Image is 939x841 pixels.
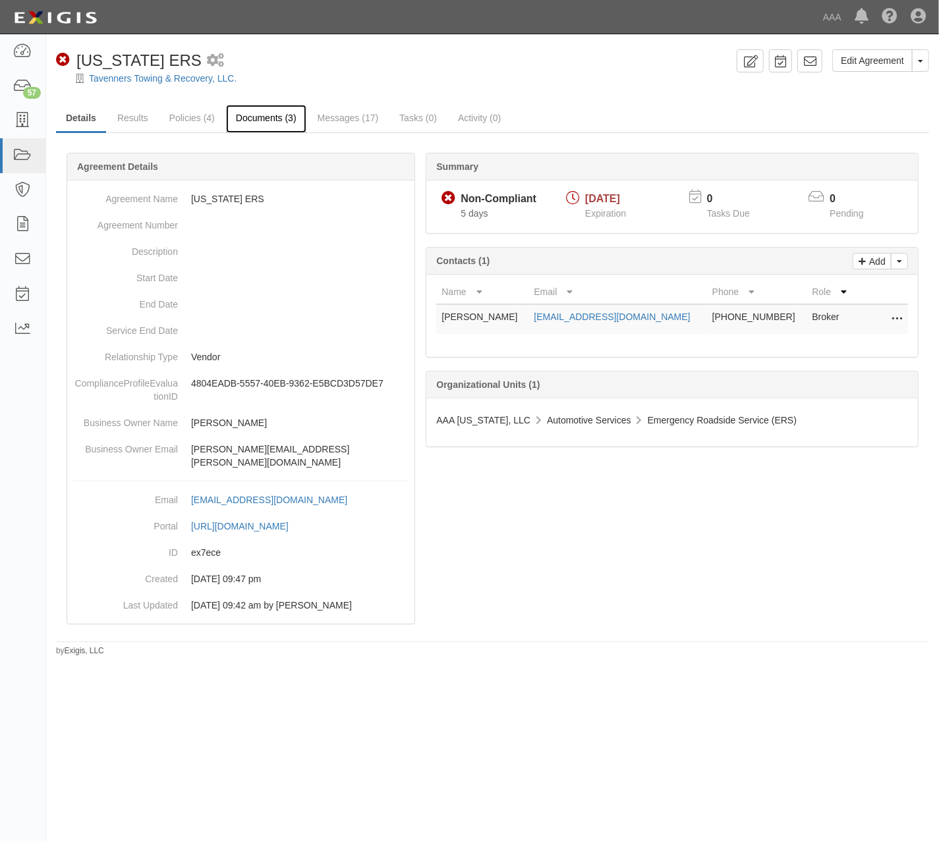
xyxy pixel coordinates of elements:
dd: [US_STATE] ERS [72,186,409,212]
i: Help Center - Complianz [882,9,897,25]
th: Name [436,280,528,304]
dt: Relationship Type [72,344,178,364]
dt: Start Date [72,265,178,285]
dt: Business Owner Name [72,410,178,429]
b: Organizational Units (1) [436,379,540,390]
p: [PERSON_NAME] [191,416,409,429]
a: [EMAIL_ADDRESS][DOMAIN_NAME] [191,495,362,505]
a: [EMAIL_ADDRESS][DOMAIN_NAME] [534,312,690,322]
a: Exigis, LLC [65,646,104,655]
a: Add [853,253,892,269]
p: 0 [830,192,880,207]
div: [EMAIL_ADDRESS][DOMAIN_NAME] [191,493,347,506]
i: Non-Compliant [56,53,70,67]
dt: Business Owner Email [72,436,178,456]
i: Non-Compliant [441,192,455,205]
a: Tasks (0) [389,105,447,131]
i: 1 scheduled workflow [207,54,224,68]
dd: [DATE] 09:47 pm [72,566,409,592]
dt: Portal [72,513,178,533]
a: Edit Agreement [832,49,913,72]
b: Summary [436,161,478,172]
p: 0 [707,192,766,207]
dt: ComplianceProfileEvaluationID [72,370,178,403]
td: [PHONE_NUMBER] [707,304,807,334]
dt: End Date [72,291,178,311]
a: AAA [816,4,848,30]
dd: Vendor [72,344,409,370]
dd: ex7ece [72,539,409,566]
p: 4804EADB-5557-40EB-9362-E5BCD3D57DE7 [191,377,409,390]
span: Tasks Due [707,208,750,219]
div: Non-Compliant [461,192,536,207]
dt: Description [72,238,178,258]
dt: ID [72,539,178,559]
dt: Service End Date [72,317,178,337]
span: Pending [830,208,863,219]
b: Contacts (1) [436,256,490,266]
a: Activity (0) [448,105,511,131]
dd: [DATE] 09:42 am by [PERSON_NAME] [72,592,409,618]
a: Results [107,105,158,131]
div: 57 [23,87,41,99]
span: [US_STATE] ERS [76,51,202,69]
dt: Agreement Number [72,212,178,232]
td: [PERSON_NAME] [436,304,528,334]
span: Expiration [585,208,626,219]
span: Since 09/14/2025 [461,208,488,219]
a: Tavenners Towing & Recovery, LLC. [89,73,237,84]
p: Add [866,254,886,269]
dt: Created [72,566,178,585]
span: [DATE] [585,193,620,204]
span: Automotive Services [547,415,631,425]
img: logo-5460c22ac91f19d4615b14bd174203de0afe785f0fc80cf4dbbc73dc1793850b.png [10,6,101,30]
th: Phone [707,280,807,304]
small: by [56,645,104,657]
div: New Mexico ERS [56,49,202,72]
th: Email [528,280,706,304]
span: AAA [US_STATE], LLC [436,415,530,425]
dt: Last Updated [72,592,178,612]
dt: Email [72,487,178,506]
a: [URL][DOMAIN_NAME] [191,521,303,531]
a: Details [56,105,106,133]
p: [PERSON_NAME][EMAIL_ADDRESS][PERSON_NAME][DOMAIN_NAME] [191,443,409,469]
th: Role [807,280,855,304]
td: Broker [807,304,855,334]
a: Policies (4) [159,105,225,131]
dt: Agreement Name [72,186,178,205]
a: Messages (17) [308,105,389,131]
a: Documents (3) [226,105,306,133]
b: Agreement Details [77,161,158,172]
span: Emergency Roadside Service (ERS) [648,415,797,425]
